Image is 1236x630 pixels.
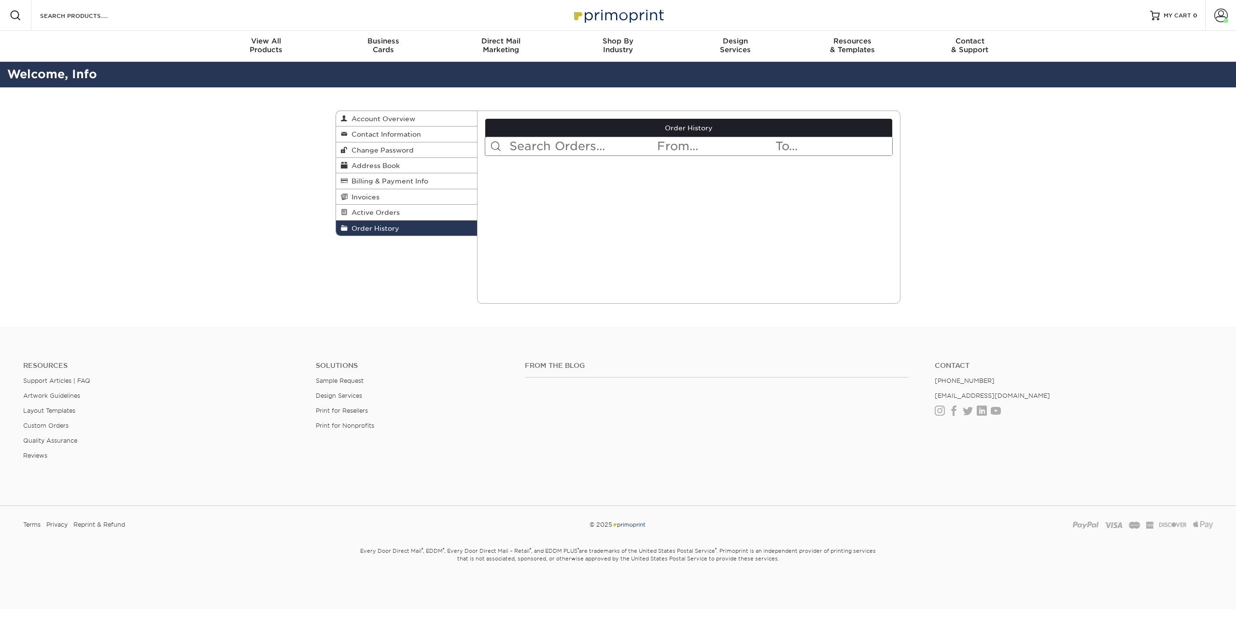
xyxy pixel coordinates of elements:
[442,37,560,54] div: Marketing
[485,119,893,137] a: Order History
[577,547,579,552] sup: ®
[911,37,1028,54] div: & Support
[560,31,677,62] a: Shop ByIndustry
[336,173,477,189] a: Billing & Payment Info
[508,137,657,155] input: Search Orders...
[208,37,325,45] span: View All
[794,37,911,45] span: Resources
[421,547,423,552] sup: ®
[774,137,892,155] input: To...
[676,37,794,45] span: Design
[570,5,666,26] img: Primoprint
[348,177,428,185] span: Billing & Payment Info
[316,407,368,414] a: Print for Resellers
[348,115,415,123] span: Account Overview
[208,31,325,62] a: View AllProducts
[39,10,133,21] input: SEARCH PRODUCTS.....
[325,31,442,62] a: BusinessCards
[348,224,399,232] span: Order History
[23,518,41,532] a: Terms
[316,392,362,399] a: Design Services
[794,31,911,62] a: Resources& Templates
[336,158,477,173] a: Address Book
[935,392,1050,399] a: [EMAIL_ADDRESS][DOMAIN_NAME]
[23,422,69,429] a: Custom Orders
[336,221,477,236] a: Order History
[73,518,125,532] a: Reprint & Refund
[348,209,400,216] span: Active Orders
[442,31,560,62] a: Direct MailMarketing
[530,547,531,552] sup: ®
[336,205,477,220] a: Active Orders
[417,518,818,532] div: © 2025
[935,362,1213,370] a: Contact
[23,407,75,414] a: Layout Templates
[676,31,794,62] a: DesignServices
[348,193,379,201] span: Invoices
[325,37,442,45] span: Business
[23,392,80,399] a: Artwork Guidelines
[336,544,900,586] small: Every Door Direct Mail , EDDM , Every Door Direct Mail – Retail , and EDDM PLUS are trademarks of...
[23,362,301,370] h4: Resources
[46,518,68,532] a: Privacy
[336,142,477,158] a: Change Password
[911,31,1028,62] a: Contact& Support
[316,377,364,384] a: Sample Request
[336,111,477,126] a: Account Overview
[656,137,774,155] input: From...
[336,126,477,142] a: Contact Information
[443,547,444,552] sup: ®
[208,37,325,54] div: Products
[442,37,560,45] span: Direct Mail
[911,37,1028,45] span: Contact
[560,37,677,54] div: Industry
[316,362,510,370] h4: Solutions
[612,521,646,528] img: Primoprint
[1164,12,1191,20] span: MY CART
[715,547,716,552] sup: ®
[23,452,47,459] a: Reviews
[348,162,400,169] span: Address Book
[794,37,911,54] div: & Templates
[525,362,909,370] h4: From the Blog
[348,130,421,138] span: Contact Information
[23,437,77,444] a: Quality Assurance
[560,37,677,45] span: Shop By
[23,377,90,384] a: Support Articles | FAQ
[316,422,374,429] a: Print for Nonprofits
[336,189,477,205] a: Invoices
[935,377,995,384] a: [PHONE_NUMBER]
[1193,12,1197,19] span: 0
[348,146,414,154] span: Change Password
[676,37,794,54] div: Services
[325,37,442,54] div: Cards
